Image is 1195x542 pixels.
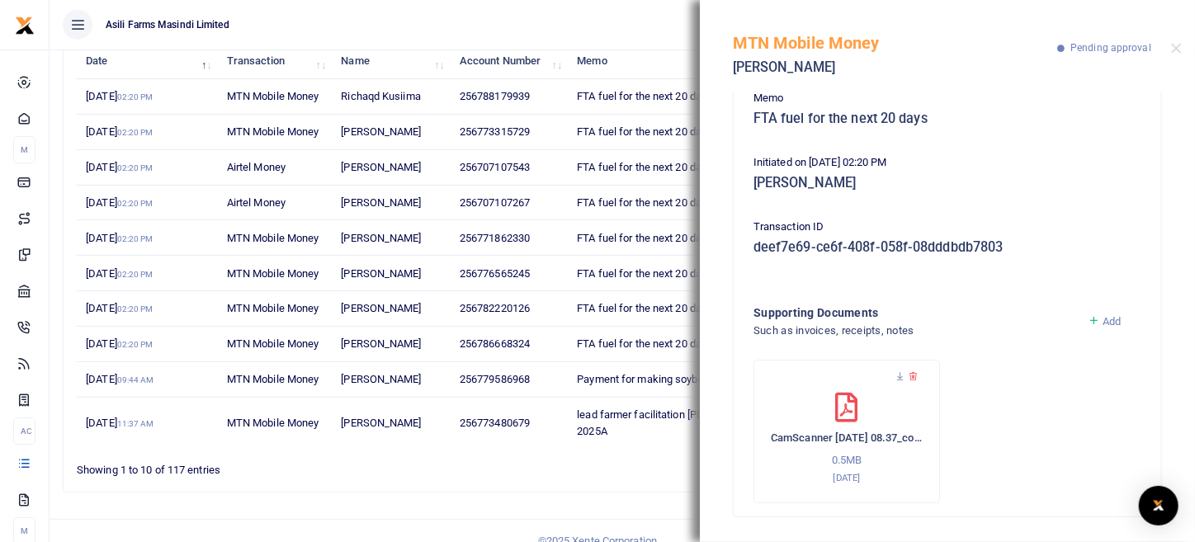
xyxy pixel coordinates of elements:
span: FTA fuel for the next 20 days [577,302,712,314]
span: [DATE] [86,373,154,385]
span: Pending approval [1070,42,1151,54]
span: MTN Mobile Money [227,90,319,102]
span: [PERSON_NAME] [341,373,421,385]
h5: deef7e69-ce6f-408f-058f-08dddbdb7803 [753,239,1141,256]
span: [PERSON_NAME] [341,161,421,173]
small: 02:20 PM [117,304,154,313]
p: 0.5MB [771,452,923,469]
h4: Supporting Documents [753,304,1075,322]
div: Showing 1 to 10 of 117 entries [77,453,525,478]
span: 256707107543 [460,161,530,173]
span: [DATE] [86,125,153,138]
img: logo-small [15,16,35,35]
span: [DATE] [86,90,153,102]
span: MTN Mobile Money [227,337,319,350]
span: MTN Mobile Money [227,417,319,429]
span: FTA fuel for the next 20 days [577,337,712,350]
span: MTN Mobile Money [227,125,319,138]
small: 02:20 PM [117,270,154,279]
span: FTA fuel for the next 20 days [577,267,712,280]
small: 11:37 AM [117,419,154,428]
small: 02:20 PM [117,199,154,208]
p: Transaction ID [753,219,1141,236]
span: 256782220126 [460,302,530,314]
span: Richaqd Kusiima [341,90,421,102]
li: Ac [13,417,35,445]
span: MTN Mobile Money [227,232,319,244]
p: Initiated on [DATE] 02:20 PM [753,154,1141,172]
span: [DATE] [86,417,154,429]
span: [PERSON_NAME] [341,267,421,280]
h4: Such as invoices, receipts, notes [753,322,1075,340]
span: [DATE] [86,161,153,173]
th: Memo: activate to sort column ascending [568,44,805,79]
span: FTA fuel for the next 20 days [577,161,712,173]
small: 02:20 PM [117,128,154,137]
h6: CamScanner [DATE] 08.37_compressed [771,431,923,445]
span: [PERSON_NAME] [341,302,421,314]
span: MTN Mobile Money [227,373,319,385]
span: MTN Mobile Money [227,302,319,314]
h5: [PERSON_NAME] [733,59,1057,76]
span: 256779586968 [460,373,530,385]
th: Account Number: activate to sort column ascending [451,44,568,79]
span: FTA fuel for the next 20 days [577,196,712,209]
li: M [13,136,35,163]
span: MTN Mobile Money [227,267,319,280]
div: CamScanner 08-19-2025 08.37_compressed [753,360,940,503]
small: [DATE] [833,472,860,483]
th: Name: activate to sort column ascending [332,44,451,79]
small: 02:20 PM [117,340,154,349]
span: lead farmer facilitation [PERSON_NAME] 2025A [577,408,768,437]
span: [PERSON_NAME] [341,125,421,138]
span: 256786668324 [460,337,530,350]
span: Airtel Money [227,161,286,173]
span: Airtel Money [227,196,286,209]
span: [PERSON_NAME] [341,417,421,429]
span: [DATE] [86,302,153,314]
a: logo-small logo-large logo-large [15,18,35,31]
span: [PERSON_NAME] [341,337,421,350]
span: [PERSON_NAME] [341,196,421,209]
span: Asili Farms Masindi Limited [99,17,236,32]
h5: FTA fuel for the next 20 days [753,111,1141,127]
span: FTA fuel for the next 20 days [577,125,712,138]
span: FTA fuel for the next 20 days [577,90,712,102]
span: 256771862330 [460,232,530,244]
h5: [PERSON_NAME] [753,175,1141,191]
a: Add [1088,315,1122,328]
span: 256788179939 [460,90,530,102]
h5: MTN Mobile Money [733,33,1057,53]
span: 256773480679 [460,417,530,429]
span: [DATE] [86,267,153,280]
span: 256773315729 [460,125,530,138]
div: Open Intercom Messenger [1139,486,1178,526]
p: Memo [753,90,1141,107]
th: Date: activate to sort column descending [77,44,218,79]
span: [DATE] [86,337,153,350]
span: [DATE] [86,232,153,244]
span: Payment for making soybean sieves [577,373,749,385]
small: 02:20 PM [117,234,154,243]
small: 02:20 PM [117,92,154,101]
button: Close [1171,43,1182,54]
th: Transaction: activate to sort column ascending [218,44,333,79]
span: Add [1103,315,1121,328]
small: 09:44 AM [117,375,154,384]
span: FTA fuel for the next 20 days [577,232,712,244]
span: [PERSON_NAME] [341,232,421,244]
span: 256776565245 [460,267,530,280]
span: 256707107267 [460,196,530,209]
span: [DATE] [86,196,153,209]
small: 02:20 PM [117,163,154,172]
